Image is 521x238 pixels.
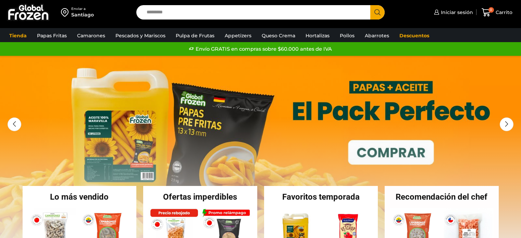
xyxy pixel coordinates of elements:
[143,193,257,201] h2: Ofertas imperdibles
[480,4,514,21] a: 0 Carrito
[34,29,70,42] a: Papas Fritas
[432,5,473,19] a: Iniciar sesión
[61,7,71,18] img: address-field-icon.svg
[494,9,512,16] span: Carrito
[302,29,333,42] a: Hortalizas
[336,29,358,42] a: Pollos
[71,7,94,11] div: Enviar a
[112,29,169,42] a: Pescados y Mariscos
[370,5,385,20] button: Search button
[264,193,378,201] h2: Favoritos temporada
[385,193,499,201] h2: Recomendación del chef
[74,29,109,42] a: Camarones
[439,9,473,16] span: Iniciar sesión
[6,29,30,42] a: Tienda
[71,11,94,18] div: Santiago
[396,29,433,42] a: Descuentos
[23,193,137,201] h2: Lo más vendido
[361,29,393,42] a: Abarrotes
[500,117,513,131] div: Next slide
[172,29,218,42] a: Pulpa de Frutas
[221,29,255,42] a: Appetizers
[8,117,21,131] div: Previous slide
[488,7,494,13] span: 0
[258,29,299,42] a: Queso Crema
